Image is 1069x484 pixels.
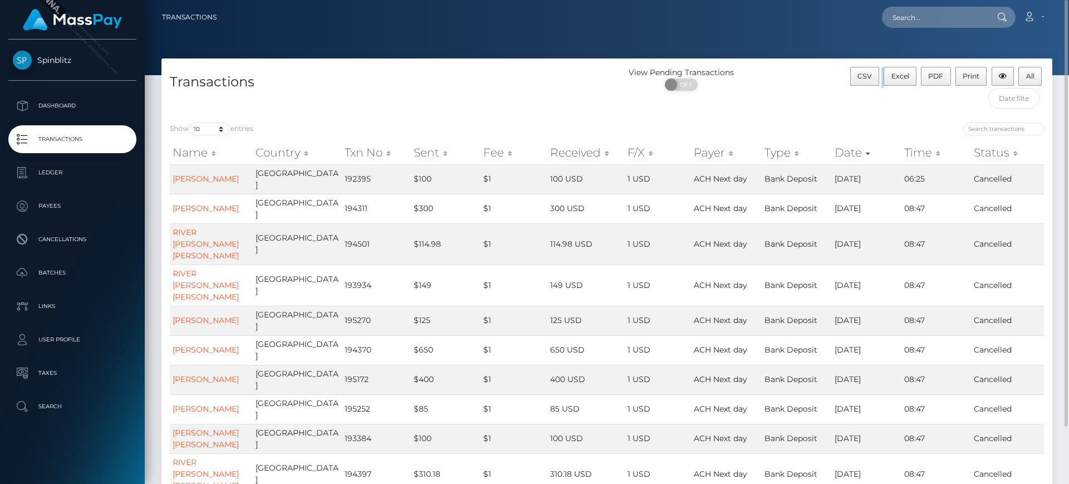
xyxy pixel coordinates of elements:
[963,72,979,80] span: Print
[162,6,217,29] a: Transactions
[8,259,136,287] a: Batches
[480,194,547,223] td: $1
[173,345,239,355] a: [PERSON_NAME]
[694,469,747,479] span: ACH Next day
[8,192,136,220] a: Payees
[547,365,625,394] td: 400 USD
[691,141,762,164] th: Payer: activate to sort column ascending
[762,394,832,424] td: Bank Deposit
[480,365,547,394] td: $1
[762,365,832,394] td: Bank Deposit
[480,394,547,424] td: $1
[832,365,901,394] td: [DATE]
[342,306,411,335] td: 195270
[901,141,971,164] th: Time: activate to sort column ascending
[832,394,901,424] td: [DATE]
[832,424,901,453] td: [DATE]
[342,194,411,223] td: 194311
[901,194,971,223] td: 08:47
[411,394,480,424] td: $85
[173,374,239,384] a: [PERSON_NAME]
[173,227,239,261] a: RIVER [PERSON_NAME] [PERSON_NAME]
[13,97,132,114] p: Dashboard
[882,7,987,28] input: Search...
[547,141,625,164] th: Received: activate to sort column ascending
[988,88,1040,109] input: Date filter
[189,123,231,135] select: Showentries
[480,265,547,306] td: $1
[170,141,253,164] th: Name: activate to sort column ascending
[253,194,342,223] td: [GEOGRAPHIC_DATA]
[963,123,1044,135] input: Search transactions
[971,141,1044,164] th: Status: activate to sort column ascending
[901,394,971,424] td: 08:47
[253,223,342,265] td: [GEOGRAPHIC_DATA]
[411,223,480,265] td: $114.98
[13,365,132,382] p: Taxes
[857,72,872,80] span: CSV
[253,394,342,424] td: [GEOGRAPHIC_DATA]
[625,265,691,306] td: 1 USD
[13,265,132,281] p: Batches
[411,365,480,394] td: $400
[884,67,916,86] button: Excel
[8,393,136,421] a: Search
[253,424,342,453] td: [GEOGRAPHIC_DATA]
[253,306,342,335] td: [GEOGRAPHIC_DATA]
[8,292,136,320] a: Links
[411,306,480,335] td: $125
[992,67,1014,86] button: Column visibility
[850,67,880,86] button: CSV
[342,265,411,306] td: 193934
[13,398,132,415] p: Search
[547,424,625,453] td: 100 USD
[832,141,901,164] th: Date: activate to sort column ascending
[625,306,691,335] td: 1 USD
[625,194,691,223] td: 1 USD
[971,365,1044,394] td: Cancelled
[971,164,1044,194] td: Cancelled
[694,203,747,213] span: ACH Next day
[547,164,625,194] td: 100 USD
[971,265,1044,306] td: Cancelled
[173,268,239,302] a: RIVER [PERSON_NAME] [PERSON_NAME]
[547,223,625,265] td: 114.98 USD
[891,72,909,80] span: Excel
[547,194,625,223] td: 300 USD
[13,331,132,348] p: User Profile
[971,223,1044,265] td: Cancelled
[23,9,122,31] img: MassPay Logo
[170,123,253,135] label: Show entries
[762,141,832,164] th: Type: activate to sort column ascending
[342,394,411,424] td: 195252
[13,131,132,148] p: Transactions
[625,141,691,164] th: F/X: activate to sort column ascending
[625,335,691,365] td: 1 USD
[762,265,832,306] td: Bank Deposit
[694,174,747,184] span: ACH Next day
[625,365,691,394] td: 1 USD
[411,141,480,164] th: Sent: activate to sort column ascending
[625,424,691,453] td: 1 USD
[8,359,136,387] a: Taxes
[762,424,832,453] td: Bank Deposit
[1026,72,1034,80] span: All
[547,335,625,365] td: 650 USD
[411,164,480,194] td: $100
[253,164,342,194] td: [GEOGRAPHIC_DATA]
[13,198,132,214] p: Payees
[832,223,901,265] td: [DATE]
[971,335,1044,365] td: Cancelled
[694,404,747,414] span: ACH Next day
[13,231,132,248] p: Cancellations
[547,306,625,335] td: 125 USD
[13,164,132,181] p: Ledger
[625,394,691,424] td: 1 USD
[342,365,411,394] td: 195172
[694,345,747,355] span: ACH Next day
[480,141,547,164] th: Fee: activate to sort column ascending
[762,306,832,335] td: Bank Deposit
[8,125,136,153] a: Transactions
[971,194,1044,223] td: Cancelled
[411,424,480,453] td: $100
